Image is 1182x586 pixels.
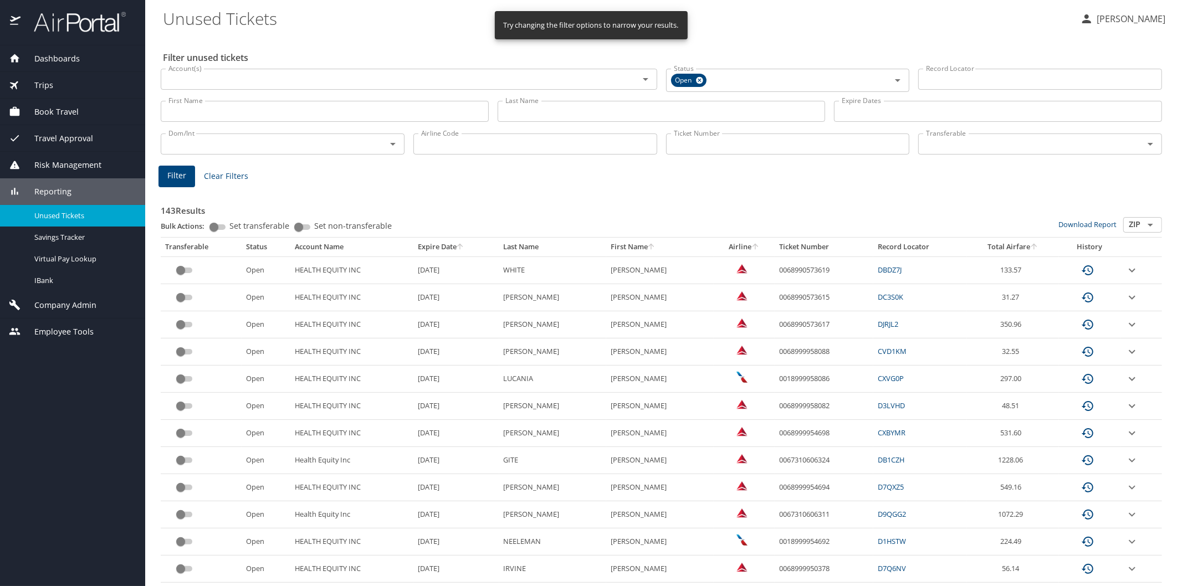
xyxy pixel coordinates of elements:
img: Delta Airlines [736,507,748,518]
td: 0018999958086 [775,366,873,393]
span: Set transferable [229,222,289,230]
button: [PERSON_NAME] [1076,9,1170,29]
td: Open [242,501,290,528]
th: Record Locator [873,238,967,256]
td: [PERSON_NAME] [499,338,607,366]
button: expand row [1125,264,1139,277]
button: sort [752,244,760,251]
span: Filter [167,169,186,183]
td: 0068999954694 [775,474,873,501]
span: Trips [21,79,53,91]
td: [PERSON_NAME] [499,284,607,311]
a: DC3S0K [878,292,903,302]
button: Open [890,73,905,88]
img: icon-airportal.png [10,11,22,33]
td: Open [242,474,290,501]
td: Open [242,528,290,556]
td: Open [242,420,290,447]
span: Travel Approval [21,132,93,145]
td: 0068990573619 [775,256,873,284]
td: [PERSON_NAME] [606,420,714,447]
td: HEALTH EQUITY INC [290,528,413,556]
td: [DATE] [413,338,499,366]
div: Transferable [165,242,237,252]
img: Delta Airlines [736,317,748,328]
button: Open [385,136,401,152]
span: Open [671,75,699,86]
td: Open [242,556,290,583]
td: 0067310606311 [775,501,873,528]
td: [PERSON_NAME] [606,474,714,501]
td: [DATE] [413,420,499,447]
td: HEALTH EQUITY INC [290,338,413,366]
th: First Name [606,238,714,256]
td: [DATE] [413,501,499,528]
td: [PERSON_NAME] [606,366,714,393]
img: Delta Airlines [736,345,748,356]
td: HEALTH EQUITY INC [290,556,413,583]
button: expand row [1125,454,1139,467]
td: 0068999954698 [775,420,873,447]
td: [PERSON_NAME] [606,338,714,366]
th: Airline [714,238,775,256]
td: LUCANIA [499,366,607,393]
span: IBank [34,275,132,286]
p: [PERSON_NAME] [1093,12,1165,25]
td: 0068990573617 [775,311,873,338]
th: History [1059,238,1121,256]
td: Open [242,366,290,393]
td: 549.16 [967,474,1059,501]
td: [DATE] [413,447,499,474]
th: Expire Date [413,238,499,256]
h2: Filter unused tickets [163,49,1164,66]
td: [PERSON_NAME] [499,311,607,338]
td: 0068999958082 [775,393,873,420]
a: D3LVHD [878,400,905,410]
button: expand row [1125,562,1139,575]
td: [PERSON_NAME] [499,393,607,420]
th: Ticket Number [775,238,873,256]
a: D9QGG2 [878,509,906,519]
td: HEALTH EQUITY INC [290,366,413,393]
a: D7QXZ5 [878,482,904,492]
button: sort [648,244,656,251]
div: Open [671,74,707,87]
td: GITE [499,447,607,474]
img: American Airlines [736,372,748,383]
a: CXBYMR [878,428,905,438]
span: Reporting [21,186,71,198]
td: 531.60 [967,420,1059,447]
td: 1228.06 [967,447,1059,474]
td: HEALTH EQUITY INC [290,474,413,501]
span: Virtual Pay Lookup [34,254,132,264]
td: 133.57 [967,256,1059,284]
td: WHITE [499,256,607,284]
button: expand row [1125,481,1139,494]
span: Unused Tickets [34,210,132,221]
div: Try changing the filter options to narrow your results. [504,14,679,36]
span: Employee Tools [21,326,94,338]
td: [PERSON_NAME] [606,311,714,338]
td: 224.49 [967,528,1059,556]
img: Delta Airlines [736,290,748,301]
a: D1HSTW [878,536,906,546]
button: expand row [1125,291,1139,304]
td: [PERSON_NAME] [606,447,714,474]
td: 0068999958088 [775,338,873,366]
th: Status [242,238,290,256]
td: HEALTH EQUITY INC [290,311,413,338]
button: sort [1031,244,1038,251]
h3: 143 Results [161,198,1162,217]
td: 31.27 [967,284,1059,311]
td: Open [242,311,290,338]
td: [PERSON_NAME] [606,393,714,420]
td: 0068990573615 [775,284,873,311]
img: American Airlines [736,534,748,546]
button: expand row [1125,372,1139,385]
td: 48.51 [967,393,1059,420]
button: expand row [1125,508,1139,521]
h1: Unused Tickets [163,1,1071,35]
button: expand row [1125,399,1139,413]
td: [PERSON_NAME] [606,556,714,583]
button: expand row [1125,318,1139,331]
